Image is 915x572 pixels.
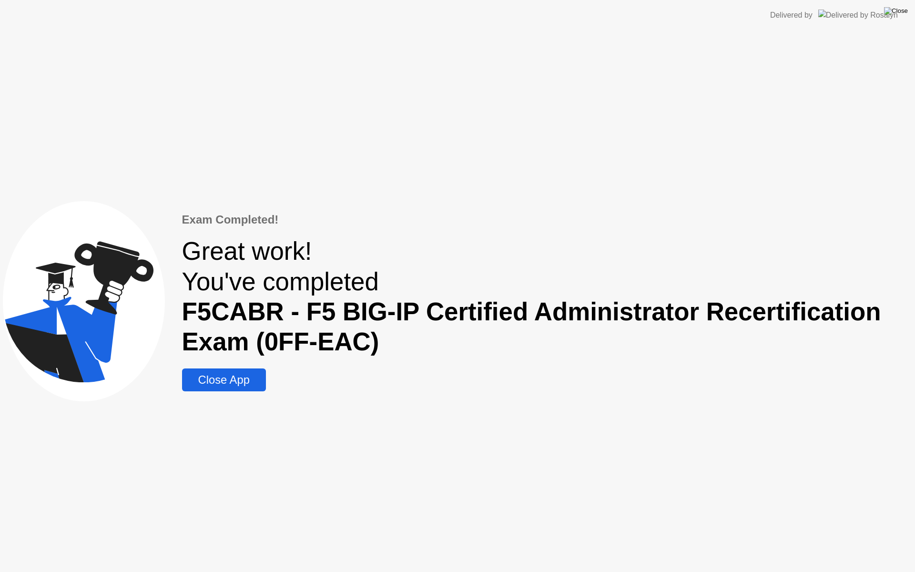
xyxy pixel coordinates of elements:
[770,10,813,21] div: Delivered by
[884,7,908,15] img: Close
[182,236,912,357] div: Great work! You've completed
[182,368,266,391] button: Close App
[185,373,263,387] div: Close App
[182,297,881,356] b: F5CABR - F5 BIG-IP Certified Administrator Recertification Exam (0FF-EAC)
[182,211,912,228] div: Exam Completed!
[818,10,898,20] img: Delivered by Rosalyn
